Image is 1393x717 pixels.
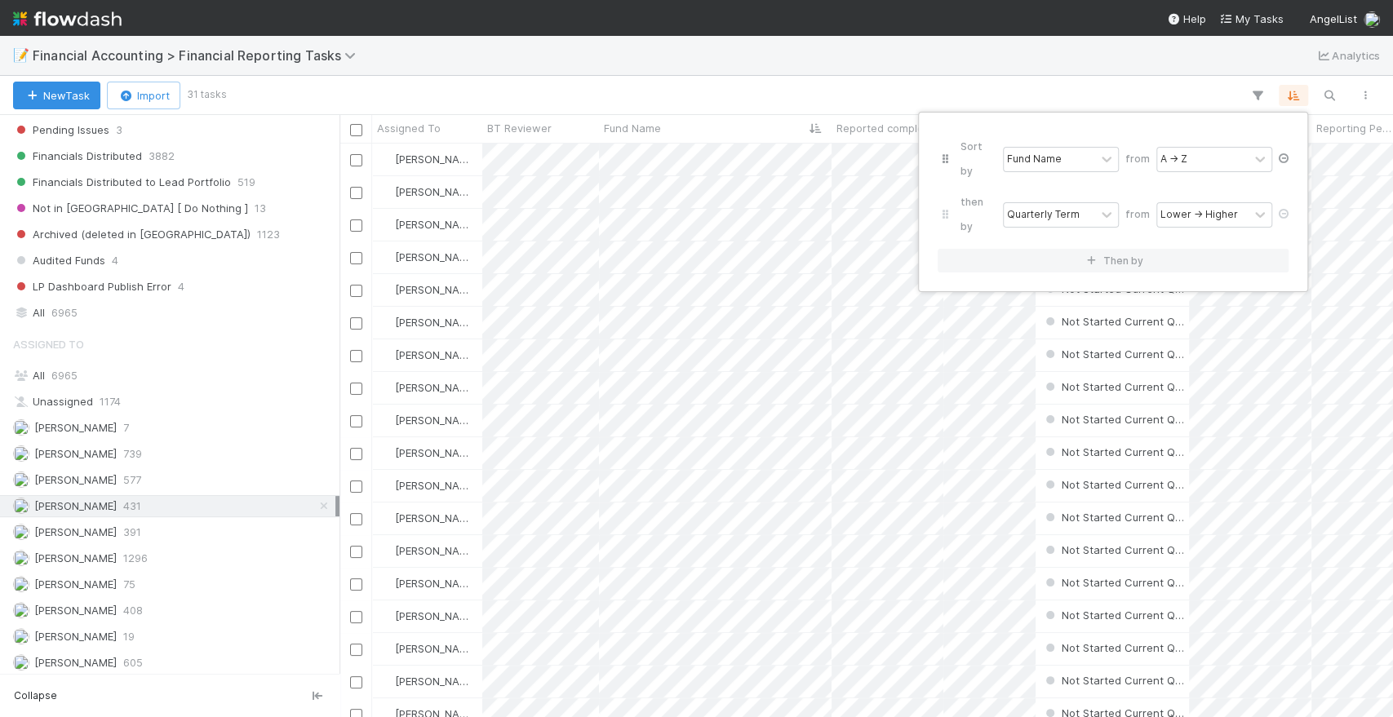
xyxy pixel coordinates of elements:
[1119,202,1156,227] div: from
[938,249,1289,272] button: Then by
[1007,152,1062,166] div: Fund Name
[954,135,1003,184] div: Sort by
[1119,147,1156,171] div: from
[1007,207,1080,222] div: Quarterly Term
[954,190,1003,239] div: then by
[1160,152,1187,166] div: A → Z
[1160,207,1238,222] div: Lower → Higher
